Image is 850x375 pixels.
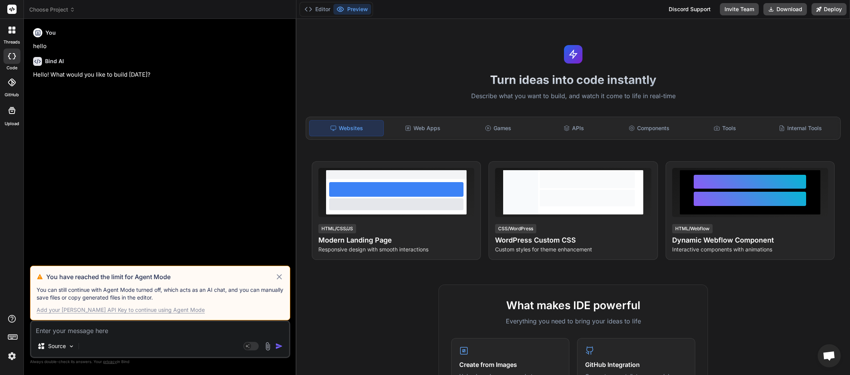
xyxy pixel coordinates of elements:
div: Internal Tools [763,120,837,136]
label: threads [3,39,20,45]
span: privacy [103,359,117,364]
p: Hello! What would you like to build [DATE]? [33,70,289,79]
p: hello [33,42,289,51]
div: Websites [309,120,384,136]
button: Preview [333,4,371,15]
div: Discord Support [664,3,715,15]
button: Download [763,3,807,15]
h6: You [45,29,56,37]
p: Interactive components with animations [672,246,828,253]
label: Upload [5,121,19,127]
div: Games [461,120,535,136]
div: HTML/CSS/JS [318,224,356,233]
h4: Modern Landing Page [318,235,474,246]
button: Editor [301,4,333,15]
div: Components [612,120,686,136]
button: Deploy [812,3,847,15]
p: You can still continue with Agent Mode turned off, which acts as an AI chat, and you can manually... [37,286,284,301]
div: Tools [688,120,762,136]
div: Open chat [818,344,841,367]
button: Invite Team [720,3,759,15]
p: Source [48,342,66,350]
div: Add your [PERSON_NAME] API Key to continue using Agent Mode [37,306,205,314]
img: settings [5,350,18,363]
p: Everything you need to bring your ideas to life [451,316,695,326]
h4: WordPress Custom CSS [495,235,651,246]
p: Always double-check its answers. Your in Bind [30,358,290,365]
h6: Bind AI [45,57,64,65]
label: code [7,65,17,71]
h4: Create from Images [459,360,561,369]
p: Responsive design with smooth interactions [318,246,474,253]
h2: What makes IDE powerful [451,297,695,313]
img: icon [275,342,283,350]
img: Pick Models [68,343,75,350]
h1: Turn ideas into code instantly [301,73,845,87]
p: Describe what you want to build, and watch it come to life in real-time [301,91,845,101]
div: CSS/WordPress [495,224,536,233]
h4: GitHub Integration [585,360,687,369]
img: attachment [263,342,272,351]
label: GitHub [5,92,19,98]
div: APIs [537,120,611,136]
h3: You have reached the limit for Agent Mode [46,272,275,281]
span: Choose Project [29,6,75,13]
h4: Dynamic Webflow Component [672,235,828,246]
div: HTML/Webflow [672,224,713,233]
p: Custom styles for theme enhancement [495,246,651,253]
div: Web Apps [385,120,459,136]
